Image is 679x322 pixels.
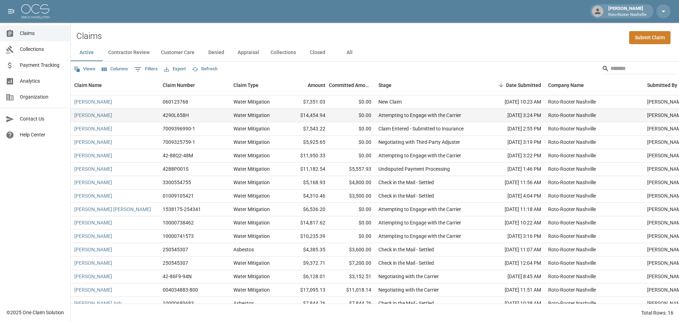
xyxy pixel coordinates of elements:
[233,219,270,226] div: Water Mitigation
[74,192,112,199] a: [PERSON_NAME]
[283,176,329,189] div: $5,168.93
[548,112,596,119] div: Roto-Rooter Nashville
[481,122,545,136] div: [DATE] 2:55 PM
[163,75,195,95] div: Claim Number
[74,219,112,226] a: [PERSON_NAME]
[548,206,596,213] div: Roto-Rooter Nashville
[74,75,102,95] div: Claim Name
[76,31,102,41] h2: Claims
[329,136,375,149] div: $0.00
[378,219,461,226] div: Attempting to Engage with the Carrier
[629,31,671,44] a: Submit Claim
[378,192,434,199] div: Check in the Mail - Settled
[378,75,391,95] div: Stage
[302,44,333,61] button: Closed
[163,273,192,280] div: 42-86F9-94N
[548,139,596,146] div: Roto-Rooter Nashville
[163,112,189,119] div: 4290L658H
[74,139,112,146] a: [PERSON_NAME]
[283,243,329,257] div: $4,385.35
[378,98,402,105] div: New Claim
[545,75,644,95] div: Company Name
[329,75,375,95] div: Committed Amount
[163,300,194,307] div: 10000689683
[378,233,461,240] div: Attempting to Engage with the Carrier
[481,297,545,310] div: [DATE] 10:38 AM
[548,125,596,132] div: Roto-Rooter Nashville
[605,5,649,18] div: [PERSON_NAME]
[233,125,270,132] div: Water Mitigation
[378,125,464,132] div: Claim Entered - Submitted to Insurance
[378,179,434,186] div: Check in the Mail - Settled
[329,230,375,243] div: $0.00
[375,75,481,95] div: Stage
[481,257,545,270] div: [DATE] 12:04 PM
[283,203,329,216] div: $6,536.20
[283,283,329,297] div: $17,095.13
[329,95,375,109] div: $0.00
[481,176,545,189] div: [DATE] 11:56 AM
[163,246,188,253] div: 250545307
[233,273,270,280] div: Water Mitigation
[481,230,545,243] div: [DATE] 3:16 PM
[283,95,329,109] div: $7,351.03
[378,152,461,159] div: Attempting to Engage with the Carrier
[74,98,112,105] a: [PERSON_NAME]
[283,270,329,283] div: $6,128.01
[163,98,188,105] div: 060123768
[481,189,545,203] div: [DATE] 4:04 PM
[233,286,270,293] div: Water Mitigation
[200,44,232,61] button: Denied
[481,109,545,122] div: [DATE] 3:24 PM
[233,206,270,213] div: Water Mitigation
[481,283,545,297] div: [DATE] 11:51 AM
[506,75,541,95] div: Date Submitted
[155,44,200,61] button: Customer Care
[163,233,194,240] div: 10000741573
[548,165,596,172] div: Roto-Rooter Nashville
[283,109,329,122] div: $14,454.94
[496,80,506,90] button: Sort
[378,206,461,213] div: Attempting to Engage with the Carrier
[333,44,365,61] button: All
[548,246,596,253] div: Roto-Rooter Nashville
[481,149,545,163] div: [DATE] 3:22 PM
[20,115,65,123] span: Contact Us
[20,62,65,69] span: Payment Tracking
[20,46,65,53] span: Collections
[6,309,64,316] div: © 2025 One Claim Solution
[329,122,375,136] div: $0.00
[74,152,112,159] a: [PERSON_NAME]
[481,216,545,230] div: [DATE] 10:22 AM
[283,163,329,176] div: $11,182.54
[647,75,677,95] div: Submitted By
[100,64,130,75] button: Select columns
[20,77,65,85] span: Analytics
[74,259,112,267] a: [PERSON_NAME]
[233,112,270,119] div: Water Mitigation
[378,139,460,146] div: Negotiating with Third-Party Adjuster
[329,149,375,163] div: $0.00
[163,192,194,199] div: 01009105421
[163,206,201,213] div: 1538175-254341
[74,300,122,307] a: [PERSON_NAME] Asb
[163,139,195,146] div: 7009325759-1
[233,192,270,199] div: Water Mitigation
[308,75,325,95] div: Amount
[548,179,596,186] div: Roto-Rooter Nashville
[233,139,270,146] div: Water Mitigation
[378,112,461,119] div: Attempting to Engage with the Carrier
[378,259,434,267] div: Check in the Mail - Settled
[378,300,434,307] div: Check in the Mail - Settled
[378,273,439,280] div: Negotiating with the Carrier
[21,4,50,18] img: ocs-logo-white-transparent.png
[74,165,112,172] a: [PERSON_NAME]
[283,257,329,270] div: $9,372.71
[329,216,375,230] div: $0.00
[20,131,65,139] span: Help Center
[233,179,270,186] div: Water Mitigation
[283,75,329,95] div: Amount
[329,163,375,176] div: $5,557.93
[230,75,283,95] div: Claim Type
[548,75,584,95] div: Company Name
